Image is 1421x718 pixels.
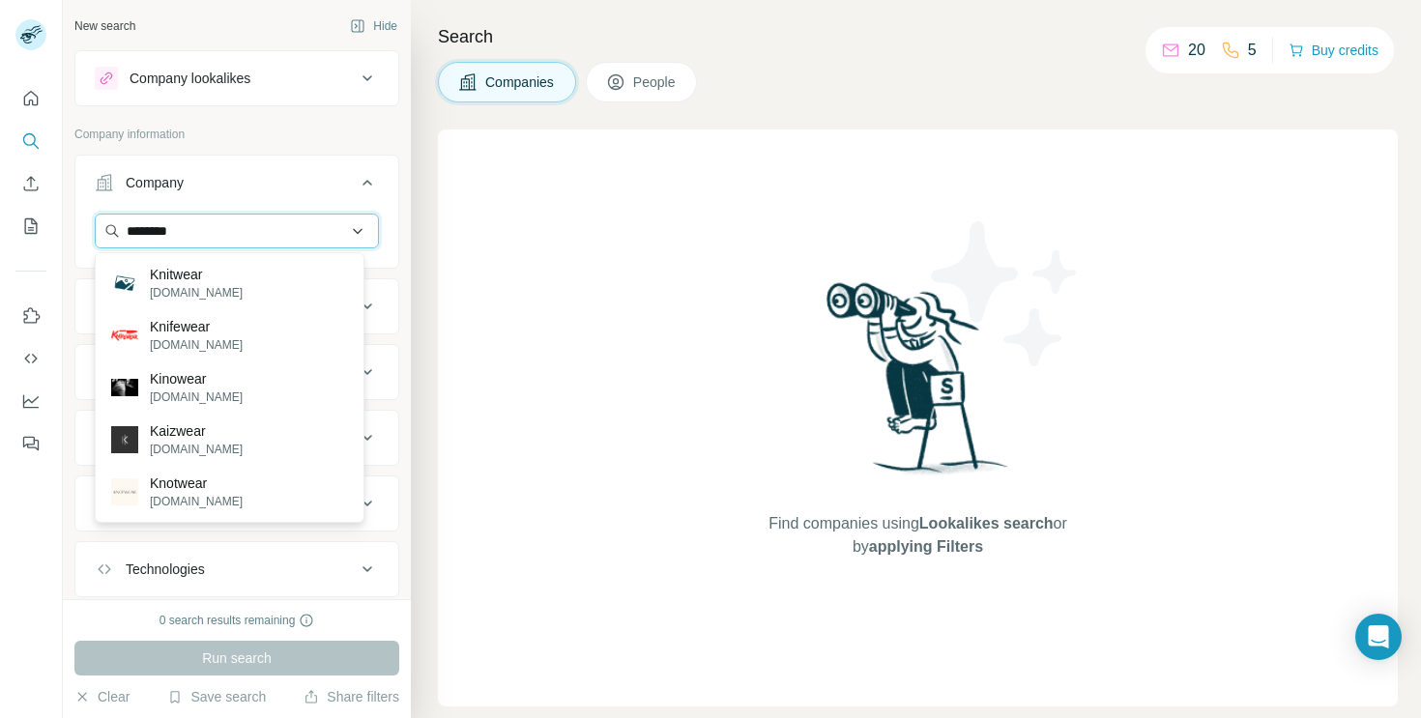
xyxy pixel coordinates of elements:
[126,560,205,579] div: Technologies
[15,166,46,201] button: Enrich CSV
[111,379,138,397] img: Kinowear
[1188,39,1205,62] p: 20
[111,478,138,505] img: Knotwear
[1289,37,1378,64] button: Buy credits
[75,546,398,592] button: Technologies
[74,126,399,143] p: Company information
[869,538,983,555] span: applying Filters
[919,515,1054,531] span: Lookalikes search
[15,341,46,376] button: Use Surfe API
[75,283,398,330] button: Industry
[111,426,138,453] img: Kaizwear
[633,72,678,92] span: People
[75,55,398,101] button: Company lookalikes
[15,426,46,461] button: Feedback
[150,265,243,284] p: Knitwear
[150,388,243,406] p: [DOMAIN_NAME]
[15,299,46,333] button: Use Surfe on LinkedIn
[111,330,138,340] img: Knifewear
[126,173,184,192] div: Company
[74,687,130,706] button: Clear
[15,209,46,244] button: My lists
[763,512,1072,559] span: Find companies using or by
[74,17,135,35] div: New search
[130,69,250,88] div: Company lookalikes
[304,687,399,706] button: Share filters
[1355,614,1402,660] div: Open Intercom Messenger
[150,336,243,354] p: [DOMAIN_NAME]
[75,480,398,527] button: Employees (size)
[75,349,398,395] button: HQ location
[1248,39,1257,62] p: 5
[150,369,243,388] p: Kinowear
[159,612,315,629] div: 0 search results remaining
[150,493,243,510] p: [DOMAIN_NAME]
[150,474,243,493] p: Knotwear
[150,284,243,302] p: [DOMAIN_NAME]
[818,277,1019,493] img: Surfe Illustration - Woman searching with binoculars
[75,159,398,214] button: Company
[336,12,411,41] button: Hide
[15,124,46,158] button: Search
[75,415,398,461] button: Annual revenue ($)
[15,81,46,116] button: Quick start
[111,270,138,297] img: Knitwear
[150,421,243,441] p: Kaizwear
[15,384,46,418] button: Dashboard
[150,441,243,458] p: [DOMAIN_NAME]
[150,317,243,336] p: Knifewear
[438,23,1398,50] h4: Search
[485,72,556,92] span: Companies
[918,207,1092,381] img: Surfe Illustration - Stars
[167,687,266,706] button: Save search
